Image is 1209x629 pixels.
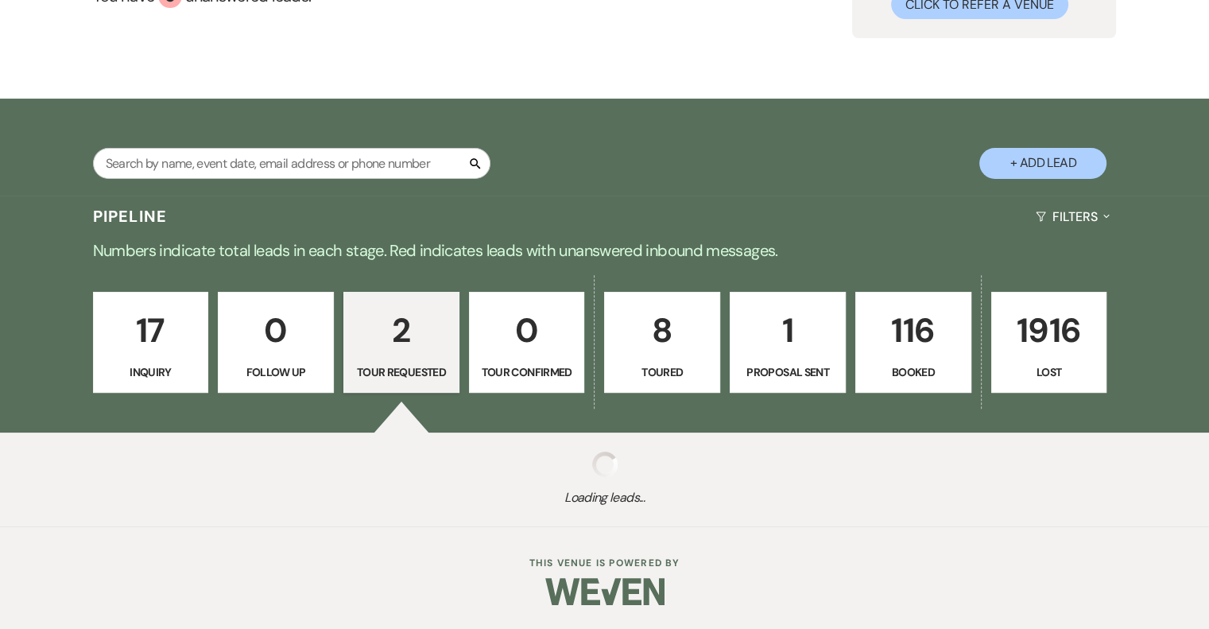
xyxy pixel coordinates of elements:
a: 1Proposal Sent [730,292,846,394]
p: 116 [866,304,961,357]
p: 0 [228,304,324,357]
p: 1916 [1002,304,1097,357]
a: 17Inquiry [93,292,209,394]
p: Toured [614,363,710,381]
a: 116Booked [855,292,971,394]
p: 0 [479,304,575,357]
p: 8 [614,304,710,357]
input: Search by name, event date, email address or phone number [93,148,490,179]
a: 8Toured [604,292,720,394]
h3: Pipeline [93,205,168,227]
p: Lost [1002,363,1097,381]
p: Proposal Sent [740,363,835,381]
button: Filters [1029,196,1116,238]
p: Tour Confirmed [479,363,575,381]
p: Follow Up [228,363,324,381]
p: Inquiry [103,363,199,381]
a: 2Tour Requested [343,292,459,394]
a: 0Tour Confirmed [469,292,585,394]
button: + Add Lead [979,148,1106,179]
img: loading spinner [592,452,618,477]
p: Booked [866,363,961,381]
p: 2 [354,304,449,357]
img: Weven Logo [545,564,665,619]
a: 0Follow Up [218,292,334,394]
p: 17 [103,304,199,357]
p: 1 [740,304,835,357]
p: Tour Requested [354,363,449,381]
p: Numbers indicate total leads in each stage. Red indicates leads with unanswered inbound messages. [33,238,1177,263]
a: 1916Lost [991,292,1107,394]
span: Loading leads... [60,488,1149,507]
